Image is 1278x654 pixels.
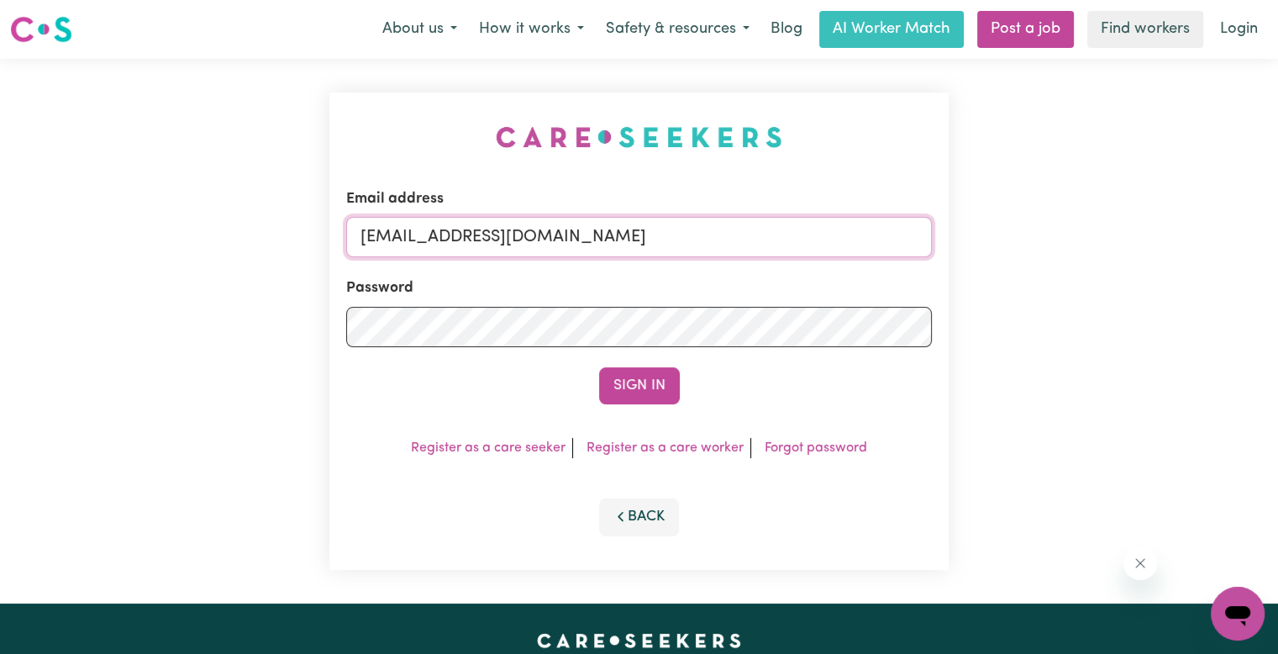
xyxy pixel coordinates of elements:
[765,441,867,455] a: Forgot password
[346,188,444,210] label: Email address
[1211,587,1265,641] iframe: Button to launch messaging window
[1087,11,1203,48] a: Find workers
[537,634,741,647] a: Careseekers home page
[468,12,595,47] button: How it works
[10,14,72,45] img: Careseekers logo
[977,11,1074,48] a: Post a job
[595,12,760,47] button: Safety & resources
[411,441,565,455] a: Register as a care seeker
[1123,546,1157,580] iframe: Close message
[10,10,72,49] a: Careseekers logo
[1210,11,1268,48] a: Login
[346,217,932,257] input: Email address
[346,277,413,299] label: Password
[819,11,964,48] a: AI Worker Match
[10,12,102,25] span: Need any help?
[599,367,680,404] button: Sign In
[371,12,468,47] button: About us
[760,11,813,48] a: Blog
[586,441,744,455] a: Register as a care worker
[599,498,680,535] button: Back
